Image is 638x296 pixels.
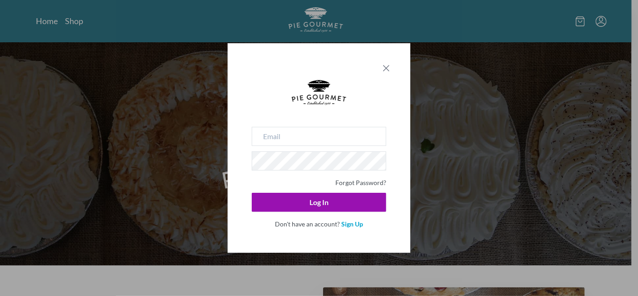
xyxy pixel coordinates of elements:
[341,220,363,228] a: Sign Up
[252,127,386,146] input: Email
[381,63,392,74] button: Close panel
[275,220,340,228] span: Don't have an account?
[335,179,386,186] a: Forgot Password?
[252,193,386,212] button: Log In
